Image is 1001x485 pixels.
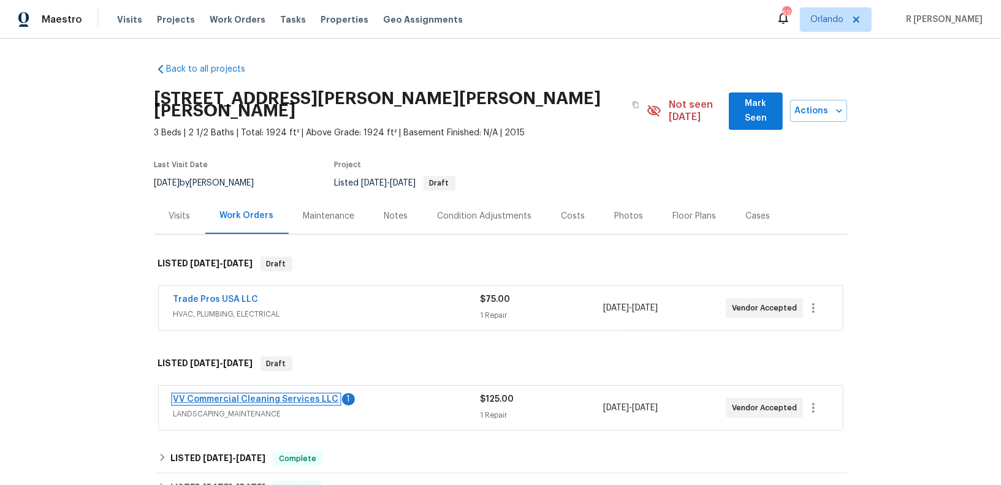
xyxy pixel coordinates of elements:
[154,444,847,473] div: LISTED [DATE]-[DATE]Complete
[335,161,362,168] span: Project
[362,179,416,187] span: -
[191,259,253,268] span: -
[390,179,416,187] span: [DATE]
[425,179,454,187] span: Draft
[335,179,455,187] span: Listed
[481,395,514,404] span: $125.00
[158,257,253,271] h6: LISTED
[203,454,265,462] span: -
[342,393,355,405] div: 1
[191,259,220,268] span: [DATE]
[303,210,355,222] div: Maintenance
[173,295,259,304] a: Trade Pros USA LLC
[191,359,220,367] span: [DATE]
[632,404,658,412] span: [DATE]
[438,210,532,222] div: Condition Adjustments
[782,7,791,20] div: 52
[603,302,658,314] span: -
[280,15,306,24] span: Tasks
[154,344,847,383] div: LISTED [DATE]-[DATE]Draft
[274,453,321,465] span: Complete
[173,408,481,420] span: LANDSCAPING_MAINTENANCE
[603,402,658,414] span: -
[154,179,180,187] span: [DATE]
[901,13,983,26] span: R [PERSON_NAME]
[632,304,658,312] span: [DATE]
[154,161,208,168] span: Last Visit Date
[603,304,629,312] span: [DATE]
[729,92,783,130] button: Mark Seen
[173,395,339,404] a: VV Commercial Cleaning Services LLC
[154,176,269,190] div: by [PERSON_NAME]
[154,127,647,139] span: 3 Beds | 2 1/2 Baths | Total: 1924 ft² | Above Grade: 1924 ft² | Basement Finished: N/A | 2015
[561,210,585,222] div: Costs
[481,309,603,321] div: 1 Repair
[154,92,625,117] h2: [STREET_ADDRESS][PERSON_NAME][PERSON_NAME][PERSON_NAME]
[220,209,274,222] div: Work Orders
[732,302,802,314] span: Vendor Accepted
[321,13,368,26] span: Properties
[158,356,253,371] h6: LISTED
[481,295,511,304] span: $75.00
[262,258,291,270] span: Draft
[210,13,265,26] span: Work Orders
[224,259,253,268] span: [DATE]
[603,404,629,412] span: [DATE]
[236,454,265,462] span: [DATE]
[191,359,253,367] span: -
[790,100,847,122] button: Actions
[746,210,771,222] div: Cases
[481,409,603,421] div: 1 Repair
[669,99,721,123] span: Not seen [DATE]
[384,210,408,222] div: Notes
[732,402,802,414] span: Vendor Accepted
[169,210,191,222] div: Visits
[739,96,773,126] span: Mark Seen
[154,244,847,284] div: LISTED [DATE]-[DATE]Draft
[383,13,463,26] span: Geo Assignments
[157,13,195,26] span: Projects
[117,13,142,26] span: Visits
[173,308,481,320] span: HVAC, PLUMBING, ELECTRICAL
[673,210,717,222] div: Floor Plans
[224,359,253,367] span: [DATE]
[615,210,644,222] div: Photos
[800,103,837,119] span: Actions
[625,94,647,116] button: Copy Address
[170,451,265,466] h6: LISTED
[154,63,272,75] a: Back to all projects
[810,13,843,26] span: Orlando
[42,13,82,26] span: Maestro
[362,179,387,187] span: [DATE]
[262,358,291,370] span: Draft
[203,454,232,462] span: [DATE]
